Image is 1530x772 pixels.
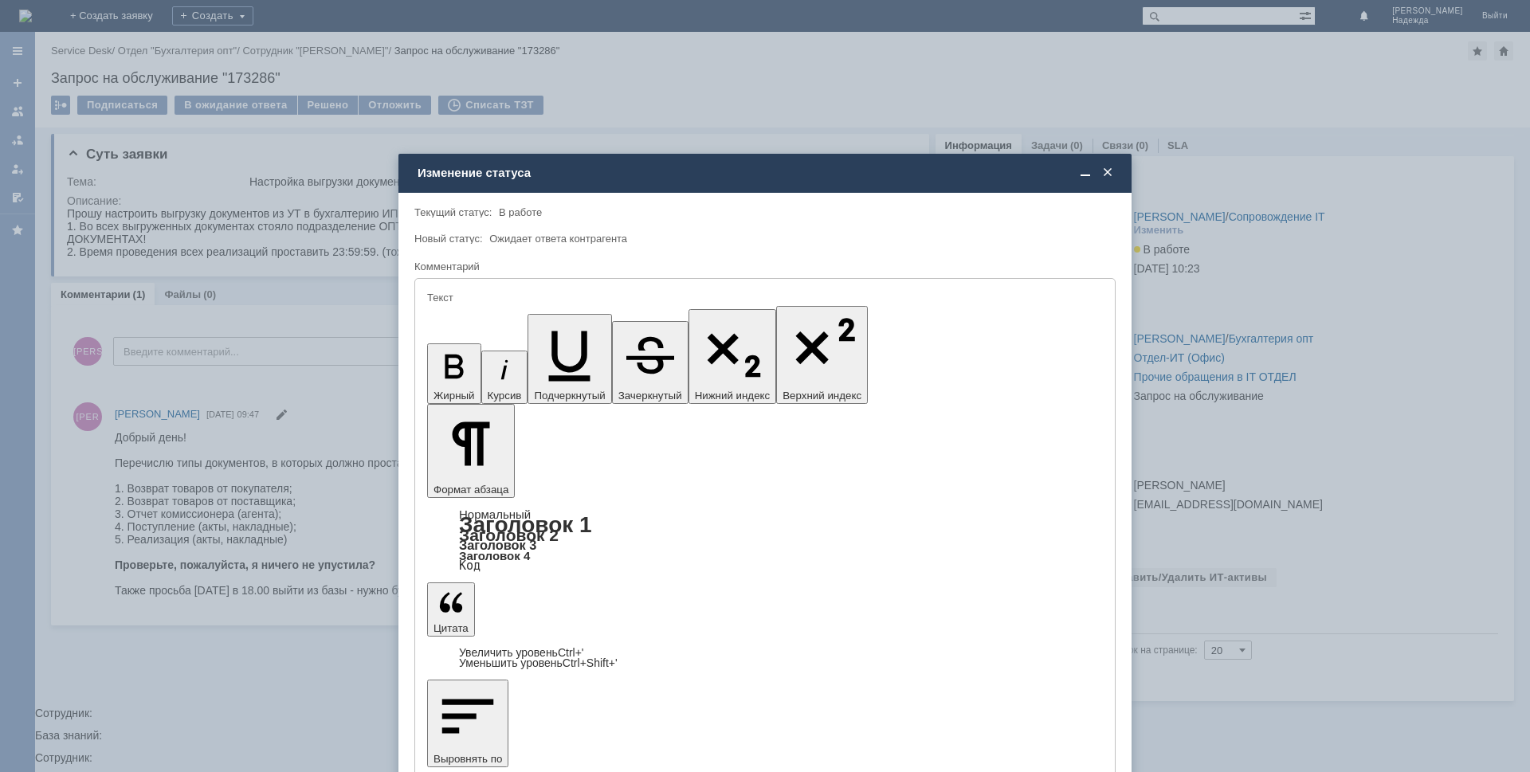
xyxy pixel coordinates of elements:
[688,309,777,404] button: Нижний индекс
[427,648,1103,668] div: Цитата
[488,390,522,402] span: Курсив
[427,292,1100,303] div: Текст
[427,404,515,498] button: Формат абзаца
[414,260,1112,275] div: Комментарий
[433,390,475,402] span: Жирный
[489,233,627,245] span: Ожидает ответа контрагента
[499,206,542,218] span: В работе
[1100,166,1116,180] span: Закрыть
[427,582,475,637] button: Цитата
[427,680,508,767] button: Выровнять по
[558,646,584,659] span: Ctrl+'
[776,306,868,404] button: Верхний индекс
[427,509,1103,571] div: Формат абзаца
[459,646,584,659] a: Increase
[459,507,531,521] a: Нормальный
[528,314,611,404] button: Подчеркнутый
[563,656,618,669] span: Ctrl+Shift+'
[1077,166,1093,180] span: Свернуть (Ctrl + M)
[459,558,481,573] a: Код
[459,538,536,552] a: Заголовок 3
[414,233,483,245] label: Новый статус:
[414,206,492,218] label: Текущий статус:
[433,484,508,496] span: Формат абзаца
[481,351,528,404] button: Курсив
[618,390,682,402] span: Зачеркнутый
[418,166,1116,180] div: Изменение статуса
[433,753,502,765] span: Выровнять по
[695,390,771,402] span: Нижний индекс
[427,343,481,404] button: Жирный
[612,321,688,404] button: Зачеркнутый
[783,390,861,402] span: Верхний индекс
[459,512,592,537] a: Заголовок 1
[459,656,618,669] a: Decrease
[534,390,605,402] span: Подчеркнутый
[459,549,530,562] a: Заголовок 4
[459,526,559,544] a: Заголовок 2
[433,622,469,634] span: Цитата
